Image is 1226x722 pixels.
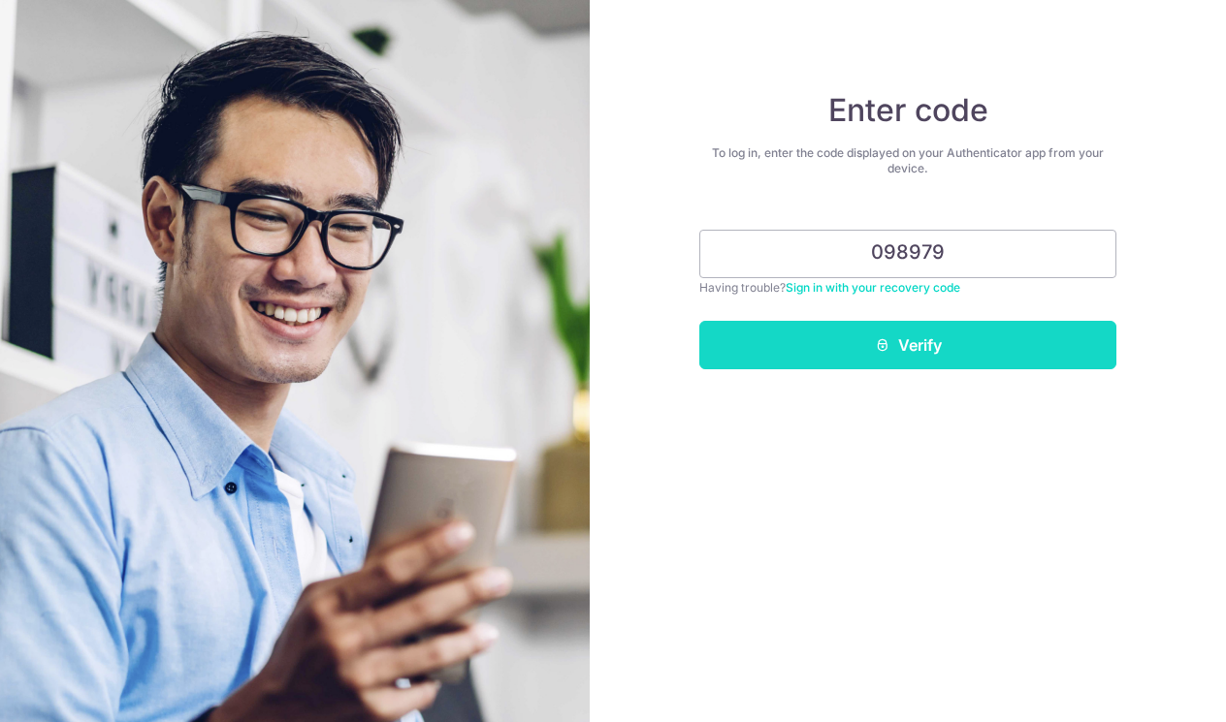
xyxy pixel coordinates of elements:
input: Enter 6 digit code [699,230,1116,278]
div: To log in, enter the code displayed on your Authenticator app from your device. [699,145,1116,176]
h4: Enter code [699,91,1116,130]
button: Verify [699,321,1116,369]
div: Having trouble? [699,278,1116,298]
a: Sign in with your recovery code [786,280,960,295]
